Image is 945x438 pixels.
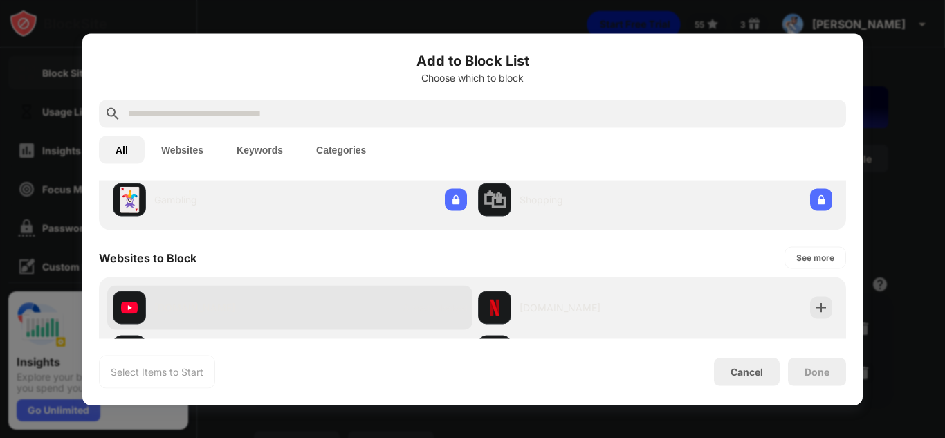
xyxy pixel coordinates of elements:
[731,366,763,378] div: Cancel
[145,136,220,163] button: Websites
[154,192,290,207] div: Gambling
[99,136,145,163] button: All
[300,136,383,163] button: Categories
[805,366,829,377] div: Done
[99,50,846,71] h6: Add to Block List
[104,105,121,122] img: search.svg
[796,250,834,264] div: See more
[111,365,203,378] div: Select Items to Start
[486,299,503,316] img: favicons
[520,192,655,207] div: Shopping
[99,72,846,83] div: Choose which to block
[121,299,138,316] img: favicons
[483,185,506,214] div: 🛍
[220,136,300,163] button: Keywords
[154,300,290,315] div: [DOMAIN_NAME]
[99,250,196,264] div: Websites to Block
[403,302,467,313] span: Already blocked
[115,185,144,214] div: 🃏
[520,300,655,315] div: [DOMAIN_NAME]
